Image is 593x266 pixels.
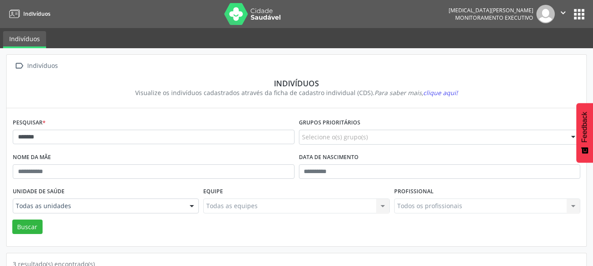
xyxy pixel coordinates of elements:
[374,89,458,97] i: Para saber mais,
[13,60,25,72] i: 
[455,14,533,21] span: Monitoramento Executivo
[423,89,458,97] span: clique aqui!
[203,185,223,199] label: Equipe
[571,7,587,22] button: apps
[19,88,574,97] div: Visualize os indivíduos cadastrados através da ficha de cadastro individual (CDS).
[19,78,574,88] div: Indivíduos
[13,60,59,72] a:  Indivíduos
[3,31,46,48] a: Indivíduos
[12,220,43,234] button: Buscar
[13,151,51,164] label: Nome da mãe
[302,132,368,142] span: Selecione o(s) grupo(s)
[16,202,181,210] span: Todas as unidades
[576,103,593,163] button: Feedback - Mostrar pesquisa
[581,112,589,142] span: Feedback
[536,5,555,23] img: img
[6,7,50,21] a: Indivíduos
[13,185,65,199] label: Unidade de saúde
[555,5,571,23] button: 
[558,8,568,18] i: 
[299,116,360,130] label: Grupos prioritários
[25,60,59,72] div: Indivíduos
[13,116,46,130] label: Pesquisar
[299,151,359,164] label: Data de nascimento
[394,185,434,199] label: Profissional
[23,10,50,18] span: Indivíduos
[449,7,533,14] div: [MEDICAL_DATA][PERSON_NAME]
